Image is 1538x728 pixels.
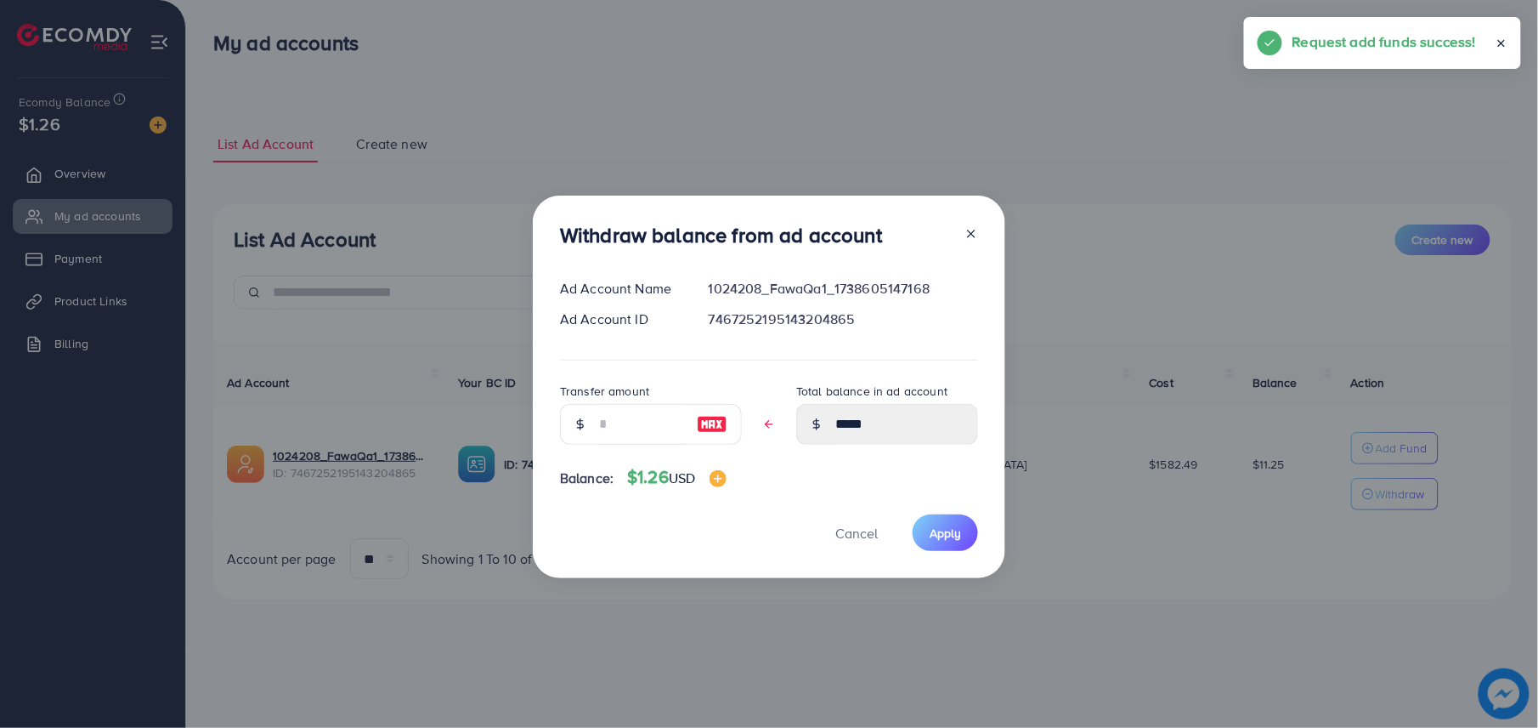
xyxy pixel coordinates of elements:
h3: Withdraw balance from ad account [560,223,882,247]
span: USD [669,469,695,487]
button: Cancel [814,515,899,551]
div: Ad Account Name [546,279,695,299]
div: Ad Account ID [546,310,695,329]
span: Apply [930,525,961,542]
span: Cancel [835,524,878,543]
label: Transfer amount [560,383,649,400]
button: Apply [913,515,978,551]
div: 7467252195143204865 [695,310,992,329]
h5: Request add funds success! [1292,31,1476,53]
span: Balance: [560,469,614,488]
h4: $1.26 [627,467,726,488]
div: 1024208_FawaQa1_1738605147168 [695,279,992,299]
img: image [710,470,727,487]
img: image [697,414,727,435]
label: Total balance in ad account [796,383,947,400]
